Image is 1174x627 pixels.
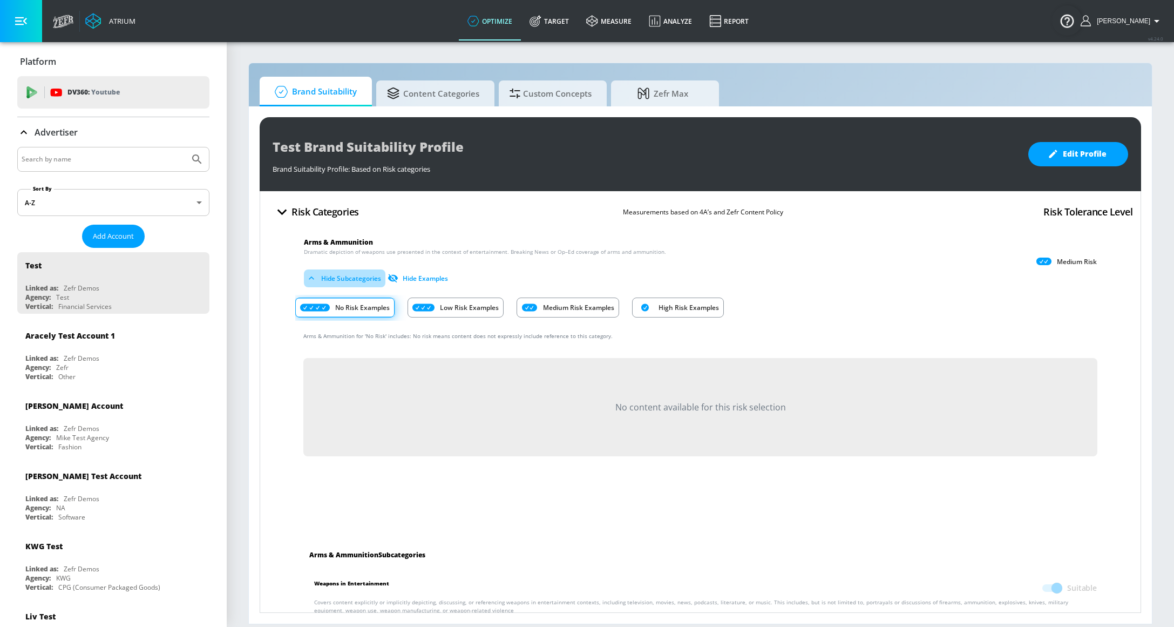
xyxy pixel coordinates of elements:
div: TestLinked as:Zefr DemosAgency:TestVertical:Financial Services [17,252,209,314]
div: [PERSON_NAME] Test AccountLinked as:Zefr DemosAgency:NAVertical:Software [17,463,209,524]
p: Medium Risk [1057,258,1097,266]
div: [PERSON_NAME] Account [25,401,123,411]
span: Brand Suitability [270,79,357,105]
div: Agency: [25,363,51,372]
div: KWG TestLinked as:Zefr DemosAgency:KWGVertical:CPG (Consumer Packaged Goods) [17,533,209,595]
span: Weapons in Entertainment [314,578,389,598]
div: No content available for this risk selection [303,358,1097,456]
div: Agency: [25,293,51,302]
div: Test [25,260,42,271]
p: Covers content explicitly or implicitly depicting, discussing, or referencing weapons in entertai... [314,598,1097,615]
a: Target [521,2,578,41]
div: Zefr Demos [64,564,99,574]
label: Sort By [31,185,54,192]
span: v 4.24.0 [1148,36,1163,42]
a: Report [701,2,757,41]
div: Aracely Test Account 1 [25,331,115,341]
div: [PERSON_NAME] AccountLinked as:Zefr DemosAgency:Mike Test AgencyVertical:Fashion [17,393,209,454]
p: DV360: [67,86,120,98]
div: Agency: [25,574,51,583]
div: Mike Test Agency [56,433,109,442]
div: Agency: [25,503,51,513]
div: A-Z [17,189,209,216]
div: Advertiser [17,117,209,147]
div: KWG [56,574,71,583]
div: Zefr [56,363,69,372]
div: [PERSON_NAME] Test Account [25,471,141,481]
input: Search by name [22,152,185,166]
button: Risk Categories [268,199,363,225]
div: Zefr Demos [64,424,99,433]
div: Aracely Test Account 1Linked as:Zefr DemosAgency:ZefrVertical:Other [17,322,209,384]
div: Linked as: [25,564,58,574]
p: Low Risk Examples [440,302,499,313]
div: DV360: Youtube [17,76,209,109]
div: Vertical: [25,372,53,381]
div: Vertical: [25,442,53,451]
a: Atrium [85,13,135,29]
div: Fashion [58,442,82,451]
div: Zefr Demos [64,354,99,363]
a: optimize [459,2,521,41]
div: Vertical: [25,583,53,592]
a: Analyze [640,2,701,41]
div: Software [58,513,85,522]
span: Dramatic depiction of weapons use presented in the context of entertainment. Breaking News or Op–... [304,248,666,256]
div: Zefr Demos [64,494,99,503]
div: Linked as: [25,494,58,503]
div: Risk Category Examples [295,295,1105,321]
span: Add Account [93,230,134,242]
span: Arms & Ammunition [304,238,373,247]
div: Vertical: [25,513,53,522]
span: Suitable [1067,583,1097,594]
p: Measurements based on 4A’s and Zefr Content Policy [623,206,783,218]
button: Hide Examples [385,269,452,287]
div: Arms & Ammunition Subcategories [301,551,1105,559]
div: Financial Services [58,302,112,311]
a: measure [578,2,640,41]
button: [PERSON_NAME] [1081,15,1163,28]
div: Test [56,293,69,302]
button: Edit Profile [1028,142,1128,166]
p: Youtube [91,86,120,98]
div: Agency: [25,433,51,442]
div: Linked as: [25,424,58,433]
div: Zefr Demos [64,284,99,293]
div: KWG Test [25,541,63,551]
div: CPG (Consumer Packaged Goods) [58,583,160,592]
span: Content Categories [387,80,479,106]
div: Liv Test [25,611,56,622]
button: Open Resource Center [1052,5,1082,36]
div: Linked as: [25,284,58,293]
div: Vertical: [25,302,53,311]
button: Add Account [82,225,145,248]
span: login as: uyen.hoang@zefr.com [1092,17,1150,25]
div: Atrium [105,16,135,26]
span: Zefr Max [622,80,704,106]
h4: Risk Tolerance Level [1043,204,1132,219]
div: Other [58,372,76,381]
span: Arms & Ammunition for 'No Risk' includes: No risk means content does not expressly include refere... [303,332,613,340]
h4: Risk Categories [291,204,359,219]
p: High Risk Examples [659,302,719,313]
button: Hide Subcategories [304,269,385,287]
div: Platform [17,46,209,77]
p: Platform [20,56,56,68]
span: Custom Concepts [510,80,592,106]
div: NA [56,503,65,513]
div: Linked as: [25,354,58,363]
div: Brand Suitability Profile: Based on Risk categories [273,159,1017,174]
span: Edit Profile [1050,147,1107,161]
p: Advertiser [35,126,78,138]
p: Medium Risk Examples [543,302,614,313]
